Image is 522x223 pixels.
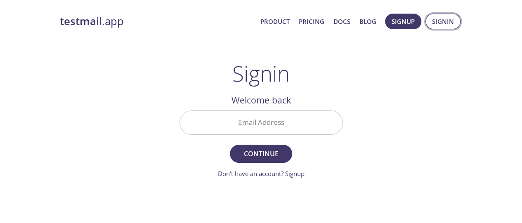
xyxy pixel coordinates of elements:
[260,16,290,27] a: Product
[333,16,350,27] a: Docs
[432,16,454,27] span: Signin
[239,148,283,160] span: Continue
[180,93,343,107] h2: Welcome back
[60,14,102,28] strong: testmail
[425,14,461,29] button: Signin
[359,16,376,27] a: Blog
[232,61,290,86] h1: Signin
[385,14,421,29] button: Signup
[60,14,254,28] a: testmail.app
[230,145,292,163] button: Continue
[299,16,324,27] a: Pricing
[218,169,305,178] a: Don't have an account? Signup
[392,16,415,27] span: Signup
